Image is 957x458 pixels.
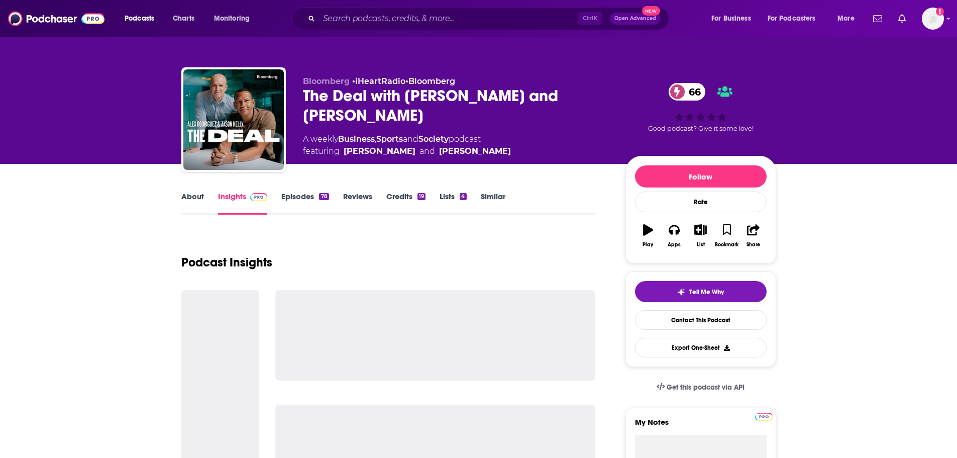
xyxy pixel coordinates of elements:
button: open menu [207,11,263,27]
button: Play [635,218,661,254]
img: Podchaser - Follow, Share and Rate Podcasts [8,9,104,28]
span: Podcasts [125,12,154,26]
svg: Add a profile image [936,8,944,16]
a: Similar [481,192,505,215]
button: open menu [830,11,867,27]
a: Sports [376,134,403,144]
a: Reviews [343,192,372,215]
div: List [697,242,705,248]
a: Pro website [755,411,773,421]
span: • [352,76,405,86]
button: open menu [704,11,764,27]
a: 66 [669,83,706,101]
div: Play [643,242,653,248]
div: 4 [460,193,466,200]
img: Podchaser Pro [755,413,773,421]
h1: Podcast Insights [181,255,272,270]
a: Bloomberg [408,76,455,86]
a: Contact This Podcast [635,310,767,330]
img: tell me why sparkle [677,288,685,296]
span: , [375,134,376,144]
span: New [642,6,660,16]
a: Charts [166,11,200,27]
div: Rate [635,192,767,212]
span: For Podcasters [768,12,816,26]
a: Episodes78 [281,192,329,215]
span: Good podcast? Give it some love! [648,125,754,132]
a: iHeartRadio [355,76,405,86]
a: Show notifications dropdown [894,10,910,27]
a: Get this podcast via API [649,375,753,400]
img: User Profile [922,8,944,30]
div: 66Good podcast? Give it some love! [625,76,776,139]
span: Charts [173,12,194,26]
button: Show profile menu [922,8,944,30]
button: List [687,218,713,254]
a: Show notifications dropdown [869,10,886,27]
div: [PERSON_NAME] [439,145,511,157]
span: featuring [303,145,511,157]
button: Open AdvancedNew [610,13,661,25]
div: Share [747,242,760,248]
span: Get this podcast via API [667,383,745,392]
span: and [403,134,418,144]
button: Share [740,218,766,254]
span: Bloomberg [303,76,350,86]
div: Apps [668,242,681,248]
div: 78 [319,193,329,200]
a: Society [418,134,449,144]
label: My Notes [635,417,767,435]
img: The Deal with Alex Rodriguez and Jason Kelly [183,69,284,170]
a: Lists4 [440,192,466,215]
span: Tell Me Why [689,288,724,296]
span: • [405,76,455,86]
button: Export One-Sheet [635,338,767,357]
span: 66 [679,83,706,101]
div: Bookmark [715,242,738,248]
a: Credits19 [386,192,426,215]
a: Business [338,134,375,144]
span: For Business [711,12,751,26]
span: Logged in as BerkMarc [922,8,944,30]
button: Bookmark [714,218,740,254]
button: open menu [118,11,167,27]
button: Follow [635,165,767,188]
a: About [181,192,204,215]
span: Monitoring [214,12,250,26]
div: 19 [417,193,426,200]
span: Open Advanced [614,16,656,21]
button: Apps [661,218,687,254]
div: [PERSON_NAME] [344,145,415,157]
button: open menu [761,11,830,27]
button: tell me why sparkleTell Me Why [635,281,767,302]
span: and [419,145,435,157]
a: InsightsPodchaser Pro [218,192,268,215]
div: A weekly podcast [303,133,511,157]
span: Ctrl K [578,12,602,25]
input: Search podcasts, credits, & more... [319,11,578,27]
img: Podchaser Pro [250,193,268,201]
span: More [837,12,855,26]
div: Search podcasts, credits, & more... [301,7,679,30]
